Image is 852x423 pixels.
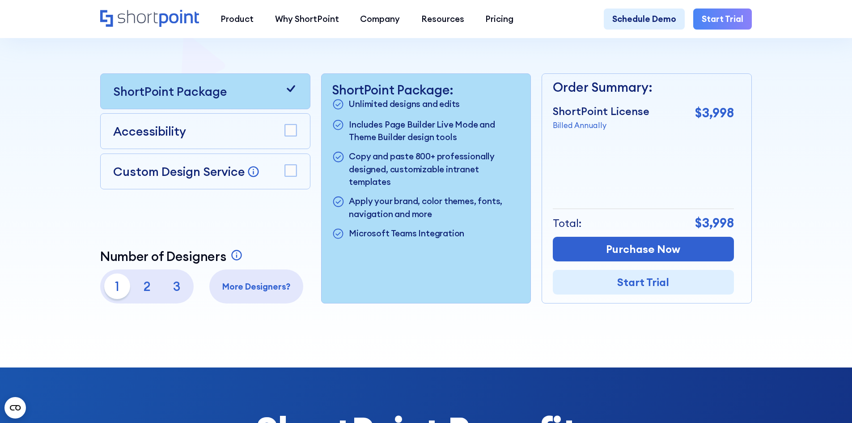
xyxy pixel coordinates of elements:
[275,13,339,26] div: Why ShortPoint
[100,249,226,264] p: Number of Designers
[113,164,245,179] p: Custom Design Service
[695,103,734,123] p: $3,998
[553,215,582,231] p: Total:
[553,120,649,131] p: Billed Annually
[100,10,199,28] a: Home
[411,9,475,30] a: Resources
[553,103,649,120] p: ShortPoint License
[349,227,464,241] p: Microsoft Teams Integration
[220,13,254,26] div: Product
[164,273,190,299] p: 3
[214,280,299,293] p: More Designers?
[695,214,734,233] p: $3,998
[332,82,520,98] p: ShortPoint Package:
[553,270,734,295] a: Start Trial
[349,98,460,112] p: Unlimited designs and edits
[421,13,464,26] div: Resources
[553,237,734,261] a: Purchase Now
[807,380,852,423] iframe: Chat Widget
[553,78,734,97] p: Order Summary:
[113,122,186,140] p: Accessibility
[349,9,411,30] a: Company
[210,9,264,30] a: Product
[693,9,752,30] a: Start Trial
[134,273,160,299] p: 2
[485,13,513,26] div: Pricing
[349,118,520,144] p: Includes Page Builder Live Mode and Theme Builder design tools
[100,249,246,264] a: Number of Designers
[4,397,26,419] button: Open CMP widget
[264,9,350,30] a: Why ShortPoint
[360,13,400,26] div: Company
[475,9,525,30] a: Pricing
[104,273,130,299] p: 1
[349,150,520,188] p: Copy and paste 800+ professionally designed, customizable intranet templates
[113,82,227,100] p: ShortPoint Package
[604,9,685,30] a: Schedule Demo
[349,195,520,220] p: Apply your brand, color themes, fonts, navigation and more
